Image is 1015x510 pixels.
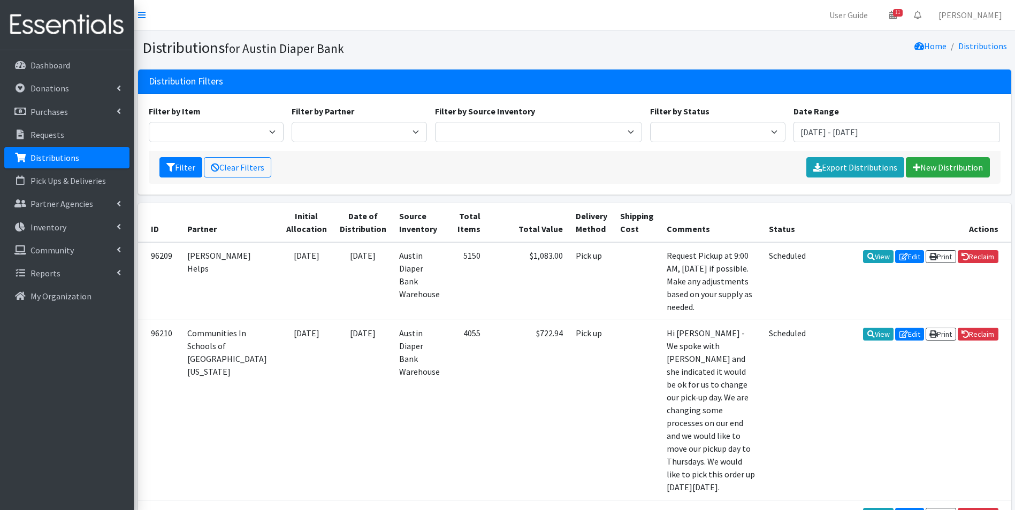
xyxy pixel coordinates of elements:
[4,239,129,261] a: Community
[280,320,333,500] td: [DATE]
[863,250,894,263] a: View
[4,147,129,168] a: Distributions
[4,217,129,238] a: Inventory
[30,291,91,302] p: My Organization
[906,157,990,177] a: New Distribution
[660,203,762,242] th: Comments
[393,320,446,500] td: Austin Diaper Bank Warehouse
[280,203,333,242] th: Initial Allocation
[762,242,812,320] td: Scheduled
[280,242,333,320] td: [DATE]
[914,41,947,51] a: Home
[149,76,223,87] h3: Distribution Filters
[487,203,569,242] th: Total Value
[895,250,924,263] a: Edit
[181,242,280,320] td: [PERSON_NAME] Helps
[958,328,998,341] a: Reclaim
[30,83,69,94] p: Donations
[4,193,129,214] a: Partner Agencies
[762,203,812,242] th: Status
[30,245,74,256] p: Community
[159,157,202,177] button: Filter
[181,203,280,242] th: Partner
[138,320,181,500] td: 96210
[930,4,1011,26] a: [PERSON_NAME]
[806,157,904,177] a: Export Distributions
[333,320,393,500] td: [DATE]
[149,105,201,118] label: Filter by Item
[333,203,393,242] th: Date of Distribution
[393,203,446,242] th: Source Inventory
[30,198,93,209] p: Partner Agencies
[30,175,106,186] p: Pick Ups & Deliveries
[958,250,998,263] a: Reclaim
[487,320,569,500] td: $722.94
[614,203,660,242] th: Shipping Cost
[142,38,571,57] h1: Distributions
[569,203,614,242] th: Delivery Method
[812,203,1011,242] th: Actions
[926,328,956,341] a: Print
[30,222,66,233] p: Inventory
[487,242,569,320] td: $1,083.00
[4,78,129,99] a: Donations
[569,320,614,500] td: Pick up
[4,55,129,76] a: Dashboard
[204,157,271,177] a: Clear Filters
[138,242,181,320] td: 96209
[4,170,129,191] a: Pick Ups & Deliveries
[793,122,1001,142] input: January 1, 2011 - December 31, 2011
[333,242,393,320] td: [DATE]
[660,320,762,500] td: Hi [PERSON_NAME] - We spoke with [PERSON_NAME] and she indicated it would be ok for us to change ...
[821,4,876,26] a: User Guide
[881,4,905,26] a: 11
[762,320,812,500] td: Scheduled
[393,242,446,320] td: Austin Diaper Bank Warehouse
[435,105,535,118] label: Filter by Source Inventory
[4,124,129,145] a: Requests
[30,129,64,140] p: Requests
[138,203,181,242] th: ID
[446,242,487,320] td: 5150
[30,106,68,117] p: Purchases
[181,320,280,500] td: Communities In Schools of [GEOGRAPHIC_DATA][US_STATE]
[569,242,614,320] td: Pick up
[650,105,709,118] label: Filter by Status
[926,250,956,263] a: Print
[4,285,129,307] a: My Organization
[446,320,487,500] td: 4055
[30,268,60,279] p: Reports
[863,328,894,341] a: View
[30,152,79,163] p: Distributions
[660,242,762,320] td: Request Pickup at 9:00 AM, [DATE] if possible. Make any adjustments based on your supply as needed.
[225,41,344,56] small: for Austin Diaper Bank
[958,41,1007,51] a: Distributions
[793,105,839,118] label: Date Range
[893,9,903,17] span: 11
[292,105,354,118] label: Filter by Partner
[446,203,487,242] th: Total Items
[4,101,129,122] a: Purchases
[4,7,129,43] img: HumanEssentials
[30,60,70,71] p: Dashboard
[895,328,924,341] a: Edit
[4,262,129,284] a: Reports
